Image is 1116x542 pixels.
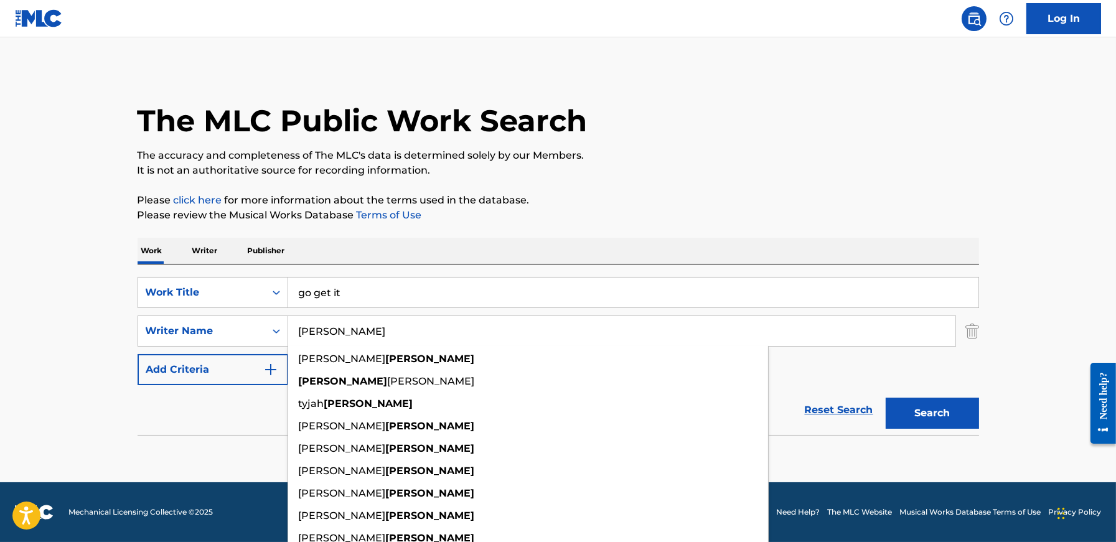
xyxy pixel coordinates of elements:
form: Search Form [138,277,979,435]
button: Search [886,398,979,429]
span: [PERSON_NAME] [299,465,386,477]
a: Public Search [962,6,987,31]
strong: [PERSON_NAME] [386,420,475,432]
p: Please review the Musical Works Database [138,208,979,223]
strong: [PERSON_NAME] [386,442,475,454]
strong: [PERSON_NAME] [386,487,475,499]
span: tyjah [299,398,324,409]
span: [PERSON_NAME] [299,487,386,499]
p: Publisher [244,238,289,264]
a: Musical Works Database Terms of Use [899,507,1041,518]
a: Log In [1026,3,1101,34]
iframe: Resource Center [1081,353,1116,453]
span: [PERSON_NAME] [299,442,386,454]
img: 9d2ae6d4665cec9f34b9.svg [263,362,278,377]
span: Mechanical Licensing Collective © 2025 [68,507,213,518]
div: Drag [1057,495,1065,532]
a: Reset Search [799,396,879,424]
img: MLC Logo [15,9,63,27]
p: Work [138,238,166,264]
p: The accuracy and completeness of The MLC's data is determined solely by our Members. [138,148,979,163]
strong: [PERSON_NAME] [386,510,475,521]
strong: [PERSON_NAME] [386,353,475,365]
a: Need Help? [776,507,820,518]
p: It is not an authoritative source for recording information. [138,163,979,178]
div: Help [994,6,1019,31]
p: Please for more information about the terms used in the database. [138,193,979,208]
img: logo [15,505,54,520]
p: Writer [189,238,222,264]
div: Writer Name [146,324,258,339]
strong: [PERSON_NAME] [386,465,475,477]
img: help [999,11,1014,26]
a: click here [174,194,222,206]
img: search [967,11,982,26]
div: Work Title [146,285,258,300]
span: [PERSON_NAME] [299,420,386,432]
span: [PERSON_NAME] [388,375,475,387]
strong: [PERSON_NAME] [324,398,413,409]
iframe: Chat Widget [1054,482,1116,542]
strong: [PERSON_NAME] [299,375,388,387]
button: Add Criteria [138,354,288,385]
span: [PERSON_NAME] [299,353,386,365]
span: [PERSON_NAME] [299,510,386,521]
a: Privacy Policy [1048,507,1101,518]
h1: The MLC Public Work Search [138,102,588,139]
img: Delete Criterion [965,315,979,347]
a: Terms of Use [354,209,422,221]
a: The MLC Website [827,507,892,518]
